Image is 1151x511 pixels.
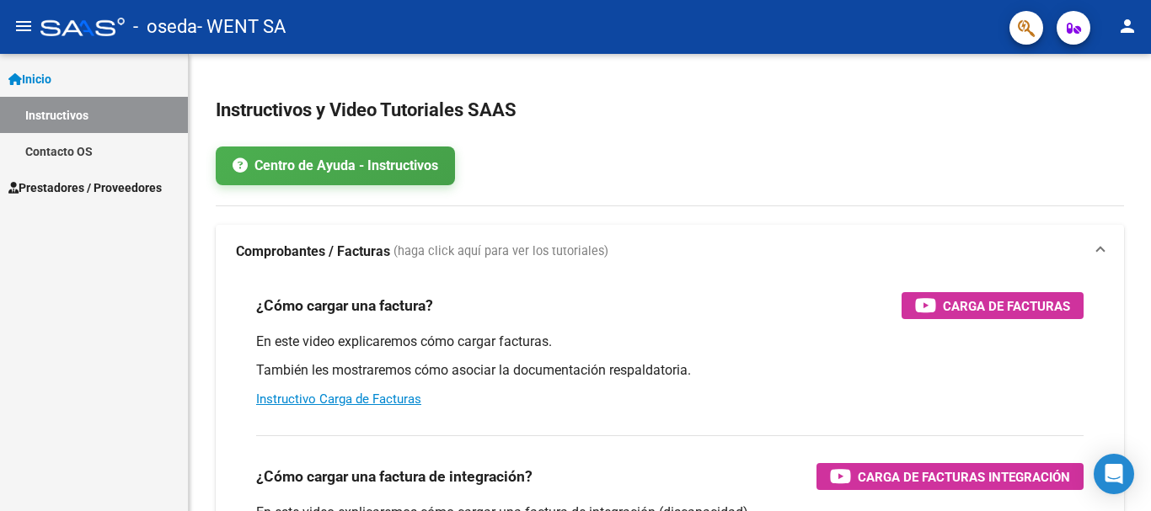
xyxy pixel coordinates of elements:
mat-expansion-panel-header: Comprobantes / Facturas (haga click aquí para ver los tutoriales) [216,225,1124,279]
div: Open Intercom Messenger [1094,454,1134,494]
h3: ¿Cómo cargar una factura? [256,294,433,317]
mat-icon: menu [13,16,34,36]
button: Carga de Facturas [902,292,1084,319]
h3: ¿Cómo cargar una factura de integración? [256,465,533,488]
mat-icon: person [1117,16,1138,36]
p: En este video explicaremos cómo cargar facturas. [256,333,1084,351]
span: - WENT SA [197,8,286,45]
strong: Comprobantes / Facturas [236,242,390,261]
span: Inicio [8,70,51,88]
p: También les mostraremos cómo asociar la documentación respaldatoria. [256,361,1084,380]
span: - oseda [133,8,197,45]
h2: Instructivos y Video Tutoriales SAAS [216,94,1124,126]
span: (haga click aquí para ver los tutoriales) [393,242,608,261]
span: Carga de Facturas [943,295,1070,317]
span: Prestadores / Proveedores [8,178,162,197]
a: Instructivo Carga de Facturas [256,391,421,407]
button: Carga de Facturas Integración [816,463,1084,490]
a: Centro de Ayuda - Instructivos [216,146,455,185]
span: Carga de Facturas Integración [858,466,1070,487]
